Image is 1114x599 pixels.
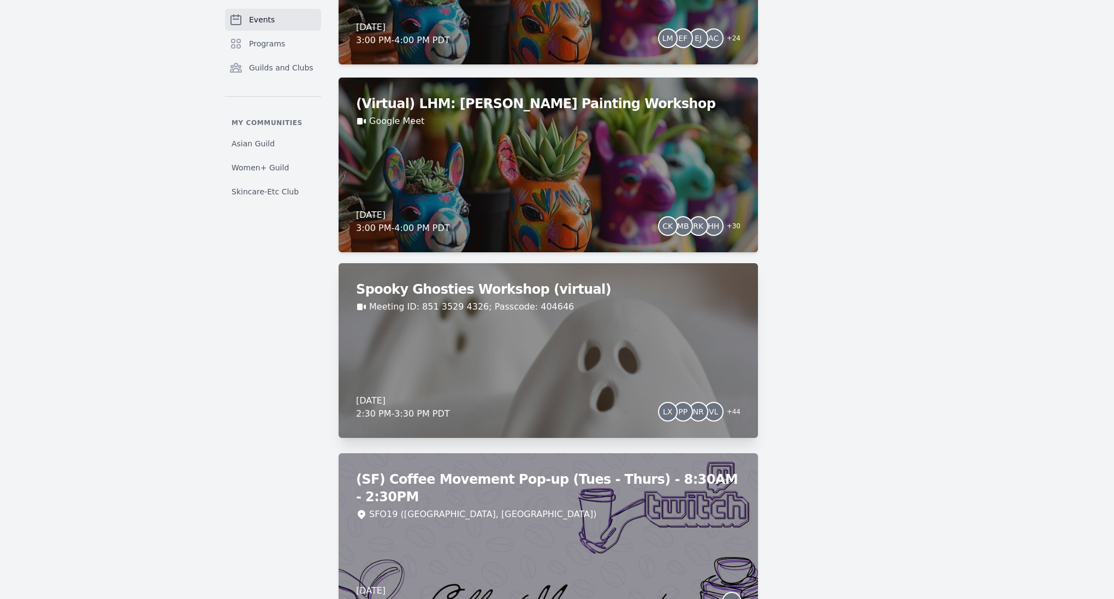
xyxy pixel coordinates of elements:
a: Events [225,9,321,31]
span: Guilds and Clubs [249,62,313,73]
span: VL [709,408,718,416]
div: [DATE] 3:00 PM - 4:00 PM PDT [356,209,450,235]
div: [DATE] 3:00 PM - 4:00 PM PDT [356,21,450,47]
span: EF [678,34,688,42]
h2: Spooky Ghosties Workshop (virtual) [356,281,740,298]
a: Skincare-Etc Club [225,182,321,201]
span: Skincare-Etc Club [232,186,299,197]
nav: Sidebar [225,9,321,201]
span: LX [663,408,672,416]
span: AC [708,34,719,42]
h2: (Virtual) LHM: [PERSON_NAME] Painting Workshop [356,95,740,112]
span: RK [693,222,703,230]
span: + 44 [720,405,740,420]
span: Programs [249,38,285,49]
span: NR [693,408,704,416]
a: Spooky Ghosties Workshop (virtual)Meeting ID: 851 3529 4326; Passcode: 404646[DATE]2:30 PM-3:30 P... [339,263,758,438]
a: Google Meet [369,115,424,128]
span: Events [249,14,275,25]
span: MB [677,222,689,230]
span: HH [708,222,719,230]
a: (Virtual) LHM: [PERSON_NAME] Painting WorkshopGoogle Meet[DATE]3:00 PM-4:00 PM PDTCKMBRKHH+30 [339,78,758,252]
p: My communities [225,118,321,127]
span: + 30 [720,220,740,235]
span: EJ [695,34,702,42]
a: Asian Guild [225,134,321,153]
span: Asian Guild [232,138,275,149]
a: Meeting ID: 851 3529 4326; Passcode: 404646 [369,300,574,313]
span: LM [662,34,673,42]
span: Women+ Guild [232,162,289,173]
div: [DATE] 2:30 PM - 3:30 PM PDT [356,394,450,420]
span: + 24 [720,32,740,47]
div: SFO19 ([GEOGRAPHIC_DATA], [GEOGRAPHIC_DATA]) [369,508,596,521]
a: Guilds and Clubs [225,57,321,79]
span: CK [662,222,673,230]
a: Women+ Guild [225,158,321,177]
a: Programs [225,33,321,55]
span: PP [678,408,688,416]
h2: (SF) Coffee Movement Pop-up (Tues - Thurs) - 8:30AM - 2:30PM [356,471,740,506]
